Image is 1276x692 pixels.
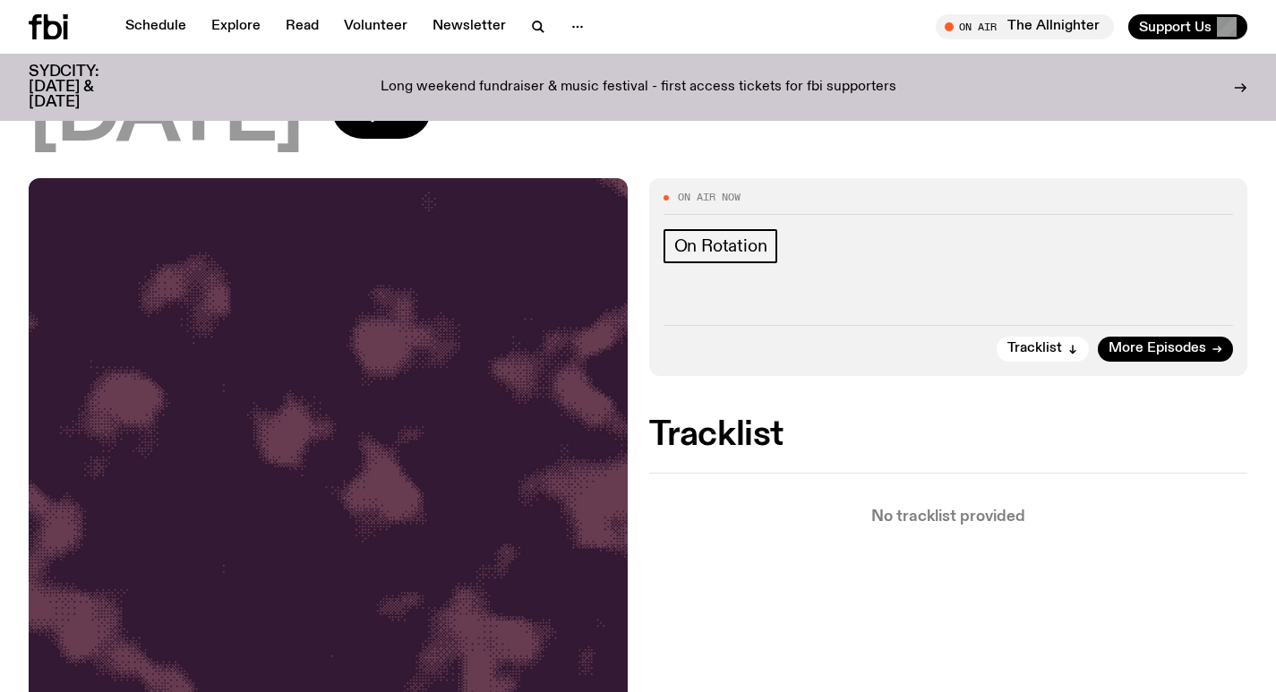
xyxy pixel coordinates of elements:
p: No tracklist provided [649,509,1248,525]
span: Tracklist [1007,342,1062,355]
h3: SYDCITY: [DATE] & [DATE] [29,64,143,110]
a: Schedule [115,14,197,39]
a: Explore [201,14,271,39]
a: Newsletter [422,14,517,39]
span: More Episodes [1109,342,1206,355]
a: On Rotation [664,229,778,263]
span: On Rotation [674,236,767,256]
span: Support Us [1139,19,1212,35]
span: On Air Now [678,192,741,202]
button: On AirThe Allnighter [936,14,1114,39]
a: Volunteer [333,14,418,39]
a: Read [275,14,330,39]
a: More Episodes [1098,337,1233,362]
button: Support Us [1128,14,1247,39]
h2: Tracklist [649,419,1248,451]
p: Long weekend fundraiser & music festival - first access tickets for fbi supporters [381,80,896,96]
span: [DATE] [29,76,303,157]
button: Tracklist [997,337,1089,362]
